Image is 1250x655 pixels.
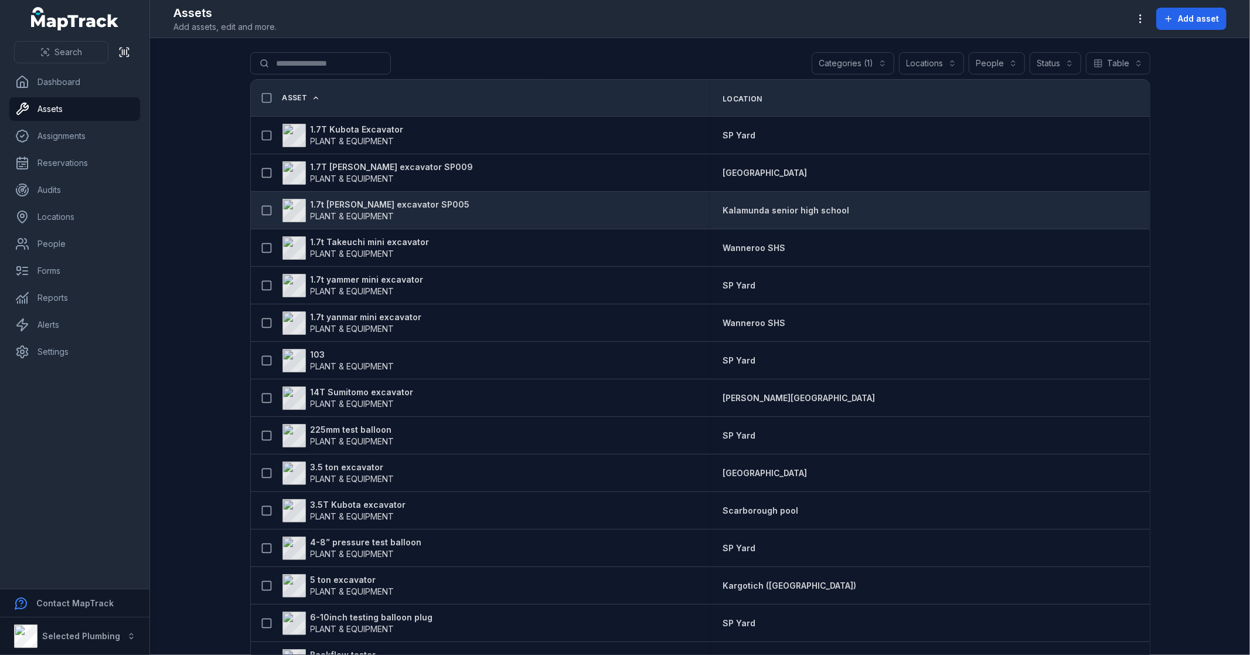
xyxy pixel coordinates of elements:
a: 14T Sumitomo excavatorPLANT & EQUIPMENT [282,386,414,410]
span: PLANT & EQUIPMENT [311,174,394,184]
span: Location [723,94,762,104]
span: Wanneroo SHS [723,318,785,328]
span: PLANT & EQUIPMENT [311,399,394,409]
span: SP Yard [723,130,755,140]
a: MapTrack [31,7,119,30]
a: Asset [282,93,321,103]
span: Add assets, edit and more. [173,21,277,33]
span: PLANT & EQUIPMENT [311,249,394,259]
span: Kalamunda senior high school [723,205,849,215]
a: 1.7T Kubota ExcavatorPLANT & EQUIPMENT [282,124,404,147]
a: Reservations [9,151,140,175]
strong: 14T Sumitomo excavator [311,386,414,398]
a: 1.7t yanmar mini excavatorPLANT & EQUIPMENT [282,311,422,335]
button: People [969,52,1025,74]
strong: 3.5T Kubota excavator [311,499,406,511]
a: 6-10inch testing balloon plugPLANT & EQUIPMENT [282,612,433,635]
span: Scarborough pool [723,505,798,515]
a: Locations [9,205,140,229]
a: 1.7t yammer mini excavatorPLANT & EQUIPMENT [282,274,424,297]
span: PLANT & EQUIPMENT [311,549,394,559]
span: SP Yard [723,355,755,365]
span: PLANT & EQUIPMENT [311,474,394,484]
span: PLANT & EQUIPMENT [311,624,394,634]
button: Locations [899,52,964,74]
span: PLANT & EQUIPMENT [311,136,394,146]
a: Alerts [9,313,140,337]
span: Kargotich ([GEOGRAPHIC_DATA]) [723,581,856,590]
a: Audits [9,178,140,202]
button: Table [1086,52,1150,74]
a: 103PLANT & EQUIPMENT [282,349,394,372]
span: Search [55,46,82,58]
a: 225mm test balloonPLANT & EQUIPMENT [282,424,394,447]
span: SP Yard [723,280,755,290]
a: SP Yard [723,430,755,442]
span: PLANT & EQUIPMENT [311,211,394,221]
button: Search [14,41,108,63]
strong: 225mm test balloon [311,424,394,436]
strong: 5 ton excavator [311,574,394,586]
a: Wanneroo SHS [723,317,785,329]
a: 3.5T Kubota excavatorPLANT & EQUIPMENT [282,499,406,522]
span: PLANT & EQUIPMENT [311,436,394,446]
span: Asset [282,93,308,103]
span: SP Yard [723,543,755,553]
a: 3.5 ton excavatorPLANT & EQUIPMENT [282,461,394,485]
strong: 1.7T [PERSON_NAME] excavator SP009 [311,161,474,173]
span: PLANT & EQUIPMENT [311,324,394,334]
a: Kargotich ([GEOGRAPHIC_DATA]) [723,580,856,592]
span: [PERSON_NAME][GEOGRAPHIC_DATA] [723,393,875,403]
a: People [9,232,140,256]
strong: 1.7t yanmar mini excavator [311,311,422,323]
span: Wanneroo SHS [723,243,785,253]
a: 1.7t [PERSON_NAME] excavator SP005PLANT & EQUIPMENT [282,199,470,222]
strong: Contact MapTrack [36,598,114,608]
strong: 6-10inch testing balloon plug [311,612,433,623]
a: SP Yard [723,542,755,554]
span: SP Yard [723,430,755,440]
strong: 1.7t [PERSON_NAME] excavator SP005 [311,199,470,211]
button: Add asset [1156,8,1227,30]
span: PLANT & EQUIPMENT [311,361,394,371]
strong: 103 [311,349,394,361]
a: [GEOGRAPHIC_DATA] [723,167,807,179]
a: [PERSON_NAME][GEOGRAPHIC_DATA] [723,392,875,404]
a: SP Yard [723,617,755,629]
a: SP Yard [723,130,755,141]
a: SP Yard [723,280,755,291]
h2: Assets [173,5,277,21]
span: PLANT & EQUIPMENT [311,586,394,596]
strong: Selected Plumbing [42,631,120,641]
a: Assignments [9,124,140,148]
span: SP Yard [723,618,755,628]
strong: 1.7t yammer mini excavator [311,274,424,286]
strong: 1.7T Kubota Excavator [311,124,404,135]
span: PLANT & EQUIPMENT [311,511,394,521]
a: Dashboard [9,70,140,94]
a: Scarborough pool [723,505,798,517]
a: SP Yard [723,355,755,366]
a: 1.7T [PERSON_NAME] excavator SP009PLANT & EQUIPMENT [282,161,474,185]
span: PLANT & EQUIPMENT [311,286,394,296]
a: Settings [9,340,140,364]
strong: 1.7t Takeuchi mini excavator [311,236,430,248]
strong: 4-8” pressure test balloon [311,537,422,548]
a: Wanneroo SHS [723,242,785,254]
a: 1.7t Takeuchi mini excavatorPLANT & EQUIPMENT [282,236,430,260]
a: Assets [9,97,140,121]
a: 5 ton excavatorPLANT & EQUIPMENT [282,574,394,598]
a: Forms [9,259,140,283]
button: Status [1030,52,1081,74]
a: Kalamunda senior high school [723,205,849,216]
span: [GEOGRAPHIC_DATA] [723,168,807,178]
span: Add asset [1178,13,1219,25]
button: Categories (1) [812,52,894,74]
strong: 3.5 ton excavator [311,461,394,473]
a: Reports [9,286,140,310]
span: [GEOGRAPHIC_DATA] [723,468,807,478]
a: [GEOGRAPHIC_DATA] [723,467,807,479]
a: 4-8” pressure test balloonPLANT & EQUIPMENT [282,537,422,560]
